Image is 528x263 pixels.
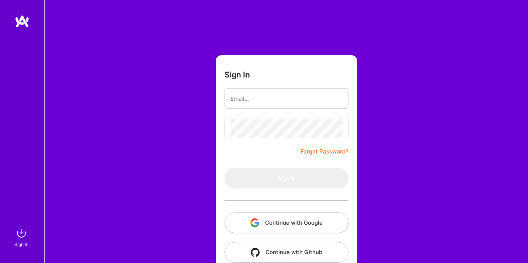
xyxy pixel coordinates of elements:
button: Continue with Google [225,212,348,233]
img: logo [15,15,29,28]
img: icon [250,218,259,227]
a: sign inSign In [15,226,29,248]
button: Continue with Github [225,242,348,263]
button: Sign In [225,168,348,188]
img: sign in [14,226,29,240]
h3: Sign In [225,70,250,79]
img: icon [251,248,260,257]
a: Forgot Password? [301,147,348,156]
input: Email... [230,89,343,108]
div: Sign In [14,240,28,248]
